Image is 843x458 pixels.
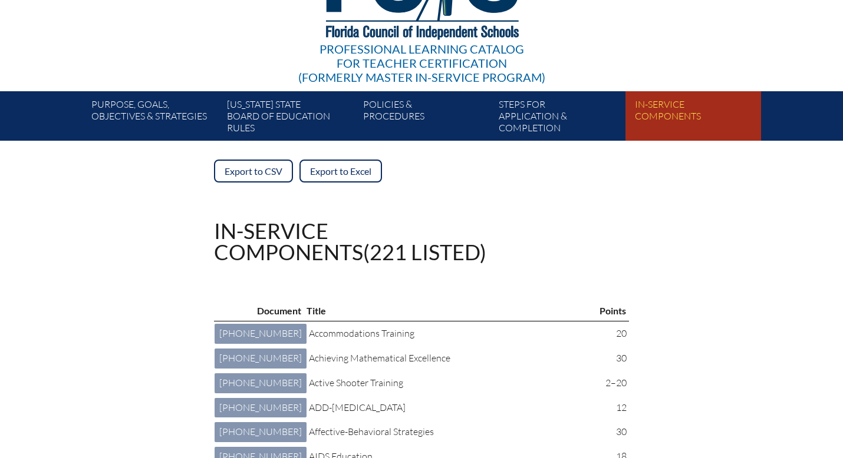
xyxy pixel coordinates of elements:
p: 30 [602,424,627,440]
a: Policies &Procedures [358,96,494,141]
a: [PHONE_NUMBER] [215,398,307,418]
a: [US_STATE] StateBoard of Education rules [222,96,358,141]
a: [PHONE_NUMBER] [215,349,307,369]
p: 12 [602,400,627,416]
a: [PHONE_NUMBER] [215,422,307,442]
p: Title [307,303,587,318]
p: 20 [602,326,627,341]
p: Affective-Behavioral Strategies [309,424,592,440]
a: In-servicecomponents [630,96,766,141]
p: Document [217,303,301,318]
p: ADD-[MEDICAL_DATA] [309,400,592,416]
a: [PHONE_NUMBER] [215,373,307,393]
div: Professional Learning Catalog (formerly Master In-service Program) [298,42,545,84]
a: [PHONE_NUMBER] [215,324,307,344]
p: 2–20 [602,376,627,391]
p: Points [600,303,626,318]
h1: In-service components (221 listed) [214,220,486,263]
p: Active Shooter Training [309,376,592,391]
p: Achieving Mathematical Excellence [309,351,592,366]
p: 30 [602,351,627,366]
a: Export to CSV [214,160,293,182]
a: Purpose, goals,objectives & strategies [87,96,222,141]
span: for Teacher Certification [337,56,507,70]
a: Steps forapplication & completion [494,96,630,141]
p: Accommodations Training [309,326,592,341]
a: Export to Excel [299,160,382,182]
